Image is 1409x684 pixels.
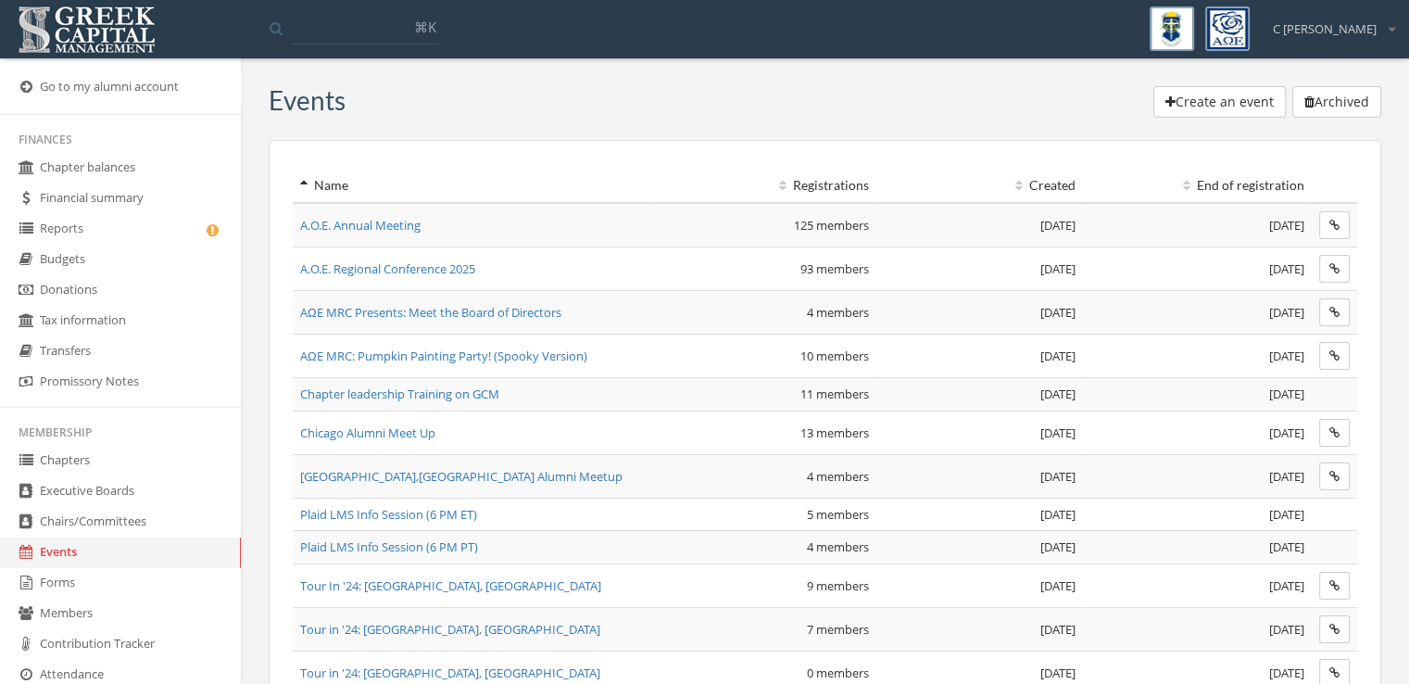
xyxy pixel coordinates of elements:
td: [DATE] [876,335,1082,378]
span: ⌘K [414,18,436,36]
td: [DATE] [876,291,1082,335]
td: [DATE] [876,411,1082,454]
td: 4 members [649,454,877,498]
th: Name [293,169,649,203]
td: [DATE] [1083,335,1312,378]
a: Chicago Alumni Meet Up [300,424,435,441]
td: [DATE] [1083,291,1312,335]
td: 125 members [649,203,877,247]
a: A.O.E. Regional Conference 2025 [300,260,475,277]
td: [DATE] [1083,564,1312,607]
td: 4 members [649,531,877,564]
td: [DATE] [1083,411,1312,454]
td: [DATE] [1083,247,1312,291]
a: Tour in '24: [GEOGRAPHIC_DATA], [GEOGRAPHIC_DATA] [300,665,600,681]
th: Registrations [649,169,877,203]
td: [DATE] [1083,607,1312,651]
a: Tour In '24: [GEOGRAPHIC_DATA], [GEOGRAPHIC_DATA] [300,577,601,594]
td: 5 members [649,498,877,531]
td: 7 members [649,607,877,651]
button: Create an event [1153,86,1286,118]
a: Tour in '24: [GEOGRAPHIC_DATA], [GEOGRAPHIC_DATA] [300,621,600,638]
td: 11 members [649,378,877,412]
td: [DATE] [876,531,1082,564]
a: [GEOGRAPHIC_DATA],[GEOGRAPHIC_DATA] Alumni Meetup [300,468,623,485]
td: [DATE] [1083,498,1312,531]
td: [DATE] [876,378,1082,412]
td: [DATE] [876,607,1082,651]
td: [DATE] [1083,454,1312,498]
td: 4 members [649,291,877,335]
td: [DATE] [876,454,1082,498]
td: [DATE] [1083,203,1312,247]
button: Archived [1292,86,1381,118]
td: 13 members [649,411,877,454]
td: [DATE] [1083,378,1312,412]
h3: Event s [269,86,346,115]
td: [DATE] [876,498,1082,531]
td: 93 members [649,247,877,291]
a: AΩE MRC Presents: Meet the Board of Directors [300,304,561,321]
td: 9 members [649,564,877,607]
span: C [PERSON_NAME] [1273,20,1377,38]
td: [DATE] [1083,531,1312,564]
a: Plaid LMS Info Session (6 PM PT) [300,538,478,555]
a: Chapter leadership Training on GCM [300,386,499,402]
th: End of registration [1083,169,1312,203]
th: Created [876,169,1082,203]
a: AΩE MRC: Pumpkin Painting Party! (Spooky Version) [300,348,587,364]
div: C [PERSON_NAME] [1261,6,1395,38]
td: [DATE] [876,564,1082,607]
a: A.O.E. Annual Meeting [300,217,421,234]
td: 10 members [649,335,877,378]
td: [DATE] [876,203,1082,247]
td: [DATE] [876,247,1082,291]
a: Plaid LMS Info Session (6 PM ET) [300,506,477,523]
